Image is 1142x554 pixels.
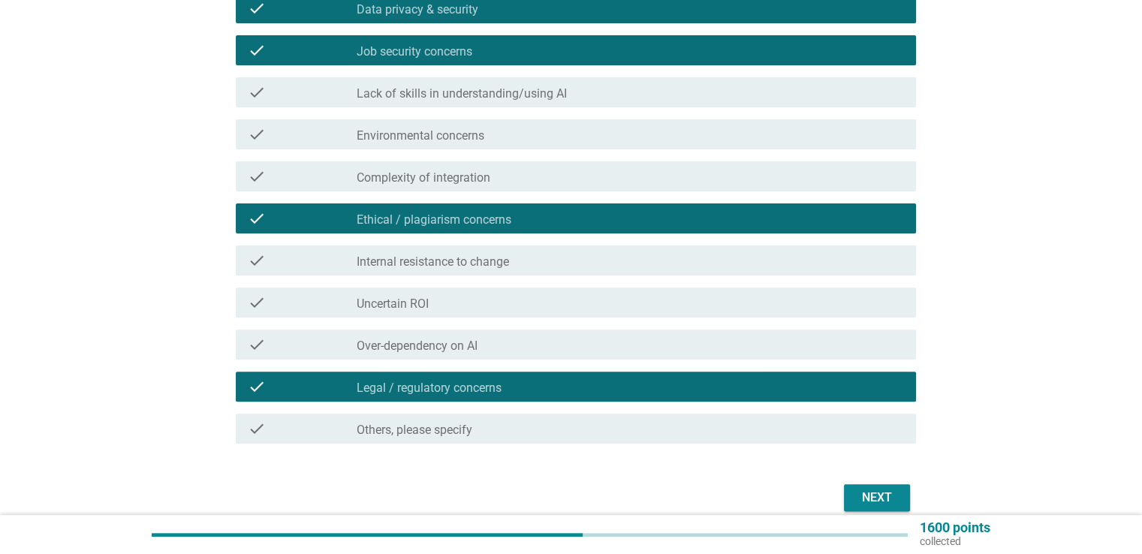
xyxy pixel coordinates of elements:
label: Environmental concerns [357,128,484,143]
i: check [248,251,266,269]
i: check [248,167,266,185]
label: Data privacy & security [357,2,478,17]
i: check [248,420,266,438]
i: check [248,336,266,354]
label: Uncertain ROI [357,297,429,312]
i: check [248,41,266,59]
i: check [248,378,266,396]
div: Next [856,489,898,507]
label: Job security concerns [357,44,472,59]
label: Others, please specify [357,423,472,438]
p: collected [920,534,990,548]
label: Lack of skills in understanding/using AI [357,86,567,101]
i: check [248,209,266,227]
label: Legal / regulatory concerns [357,381,502,396]
label: Over-dependency on AI [357,339,478,354]
label: Internal resistance to change [357,254,509,269]
label: Ethical / plagiarism concerns [357,212,511,227]
i: check [248,83,266,101]
button: Next [844,484,910,511]
i: check [248,294,266,312]
p: 1600 points [920,521,990,534]
label: Complexity of integration [357,170,490,185]
i: check [248,125,266,143]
